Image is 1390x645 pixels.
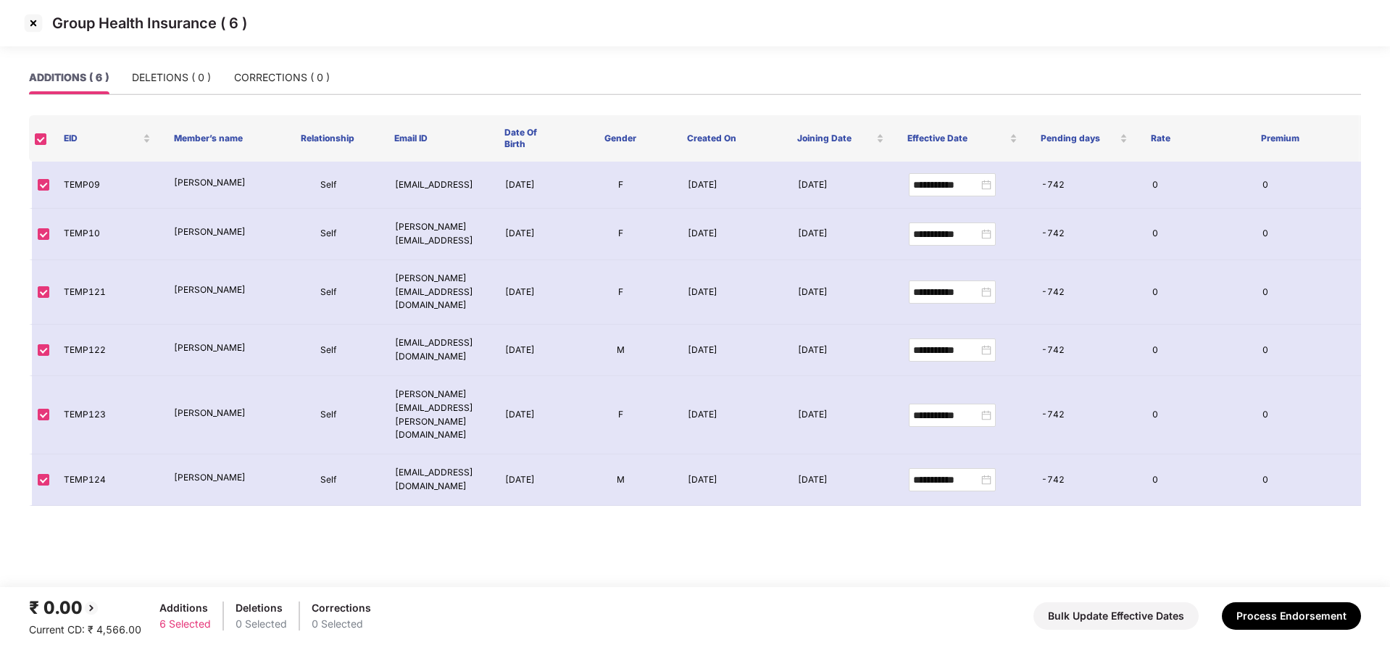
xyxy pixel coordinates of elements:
[52,209,162,260] td: TEMP10
[174,341,261,355] p: [PERSON_NAME]
[1141,209,1251,260] td: 0
[174,225,261,239] p: [PERSON_NAME]
[896,115,1029,162] th: Effective Date
[174,283,261,297] p: [PERSON_NAME]
[676,162,786,209] td: [DATE]
[52,162,162,209] td: TEMP09
[675,115,786,162] th: Created On
[494,162,566,209] td: [DATE]
[272,325,383,376] td: Self
[1041,133,1117,144] span: Pending days
[83,599,100,617] img: svg+xml;base64,PHN2ZyBpZD0iQmFjay0yMHgyMCIgeG1sbnM9Imh0dHA6Ly93d3cudzMub3JnLzIwMDAvc3ZnIiB3aWR0aD...
[1033,602,1199,630] button: Bulk Update Effective Dates
[1030,162,1140,209] td: -742
[52,14,247,32] p: Group Health Insurance ( 6 )
[1030,376,1140,454] td: -742
[312,600,371,616] div: Corrections
[494,209,566,260] td: [DATE]
[29,594,141,622] div: ₹ 0.00
[797,133,873,144] span: Joining Date
[786,162,896,209] td: [DATE]
[22,12,45,35] img: svg+xml;base64,PHN2ZyBpZD0iQ3Jvc3MtMzJ4MzIiIHhtbG5zPSJodHRwOi8vd3d3LnczLm9yZy8yMDAwL3N2ZyIgd2lkdG...
[174,471,261,485] p: [PERSON_NAME]
[786,260,896,325] td: [DATE]
[272,209,383,260] td: Self
[1141,376,1251,454] td: 0
[494,454,566,506] td: [DATE]
[676,376,786,454] td: [DATE]
[1251,376,1361,454] td: 0
[1251,260,1361,325] td: 0
[383,454,494,506] td: [EMAIL_ADDRESS][DOMAIN_NAME]
[907,133,1007,144] span: Effective Date
[1030,325,1140,376] td: -742
[566,209,676,260] td: F
[1251,162,1361,209] td: 0
[566,376,676,454] td: F
[494,260,566,325] td: [DATE]
[272,115,383,162] th: Relationship
[1030,209,1140,260] td: -742
[312,616,371,632] div: 0 Selected
[786,325,896,376] td: [DATE]
[52,376,162,454] td: TEMP123
[272,454,383,506] td: Self
[1029,115,1139,162] th: Pending days
[174,176,261,190] p: [PERSON_NAME]
[272,376,383,454] td: Self
[1251,209,1361,260] td: 0
[383,376,494,454] td: [PERSON_NAME][EMAIL_ADDRESS][PERSON_NAME][DOMAIN_NAME]
[676,325,786,376] td: [DATE]
[494,376,566,454] td: [DATE]
[786,209,896,260] td: [DATE]
[383,209,494,260] td: [PERSON_NAME][EMAIL_ADDRESS]
[786,115,896,162] th: Joining Date
[566,260,676,325] td: F
[676,209,786,260] td: [DATE]
[236,600,287,616] div: Deletions
[174,407,261,420] p: [PERSON_NAME]
[1030,260,1140,325] td: -742
[29,70,109,86] div: ADDITIONS ( 6 )
[272,260,383,325] td: Self
[236,616,287,632] div: 0 Selected
[383,260,494,325] td: [PERSON_NAME][EMAIL_ADDRESS][DOMAIN_NAME]
[786,454,896,506] td: [DATE]
[493,115,565,162] th: Date Of Birth
[1251,325,1361,376] td: 0
[676,454,786,506] td: [DATE]
[52,325,162,376] td: TEMP122
[29,623,141,636] span: Current CD: ₹ 4,566.00
[1141,325,1251,376] td: 0
[1222,602,1361,630] button: Process Endorsement
[1249,115,1360,162] th: Premium
[1141,162,1251,209] td: 0
[1251,454,1361,506] td: 0
[383,325,494,376] td: [EMAIL_ADDRESS][DOMAIN_NAME]
[52,115,162,162] th: EID
[1141,454,1251,506] td: 0
[159,616,211,632] div: 6 Selected
[132,70,211,86] div: DELETIONS ( 0 )
[162,115,272,162] th: Member’s name
[1139,115,1249,162] th: Rate
[159,600,211,616] div: Additions
[1030,454,1140,506] td: -742
[565,115,675,162] th: Gender
[64,133,140,144] span: EID
[52,260,162,325] td: TEMP121
[566,162,676,209] td: F
[383,162,494,209] td: [EMAIL_ADDRESS]
[494,325,566,376] td: [DATE]
[272,162,383,209] td: Self
[786,376,896,454] td: [DATE]
[566,454,676,506] td: M
[676,260,786,325] td: [DATE]
[52,454,162,506] td: TEMP124
[234,70,330,86] div: CORRECTIONS ( 0 )
[1141,260,1251,325] td: 0
[566,325,676,376] td: M
[383,115,493,162] th: Email ID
